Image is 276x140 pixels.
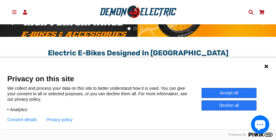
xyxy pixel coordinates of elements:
[249,115,271,135] inbox-online-store-chat: Shopify online store chat
[146,27,149,30] button: 4 of 4
[140,27,143,30] button: 3 of 4
[10,107,27,112] span: Analytics
[7,74,269,83] span: Privacy on this site
[9,43,267,58] h1: Electric E-Bikes Designed in [GEOGRAPHIC_DATA]
[127,27,131,30] button: 1 of 4
[98,4,179,20] img: Demon Electric logo
[134,27,137,30] button: 2 of 4
[7,117,37,122] button: Consent details
[226,133,249,137] span: Powered by
[202,88,256,98] button: Accept all
[7,86,202,102] p: We collect and process your data on this site to better understand how it is used. You can give y...
[47,117,73,122] a: Privacy policy
[202,100,256,110] button: Decline all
